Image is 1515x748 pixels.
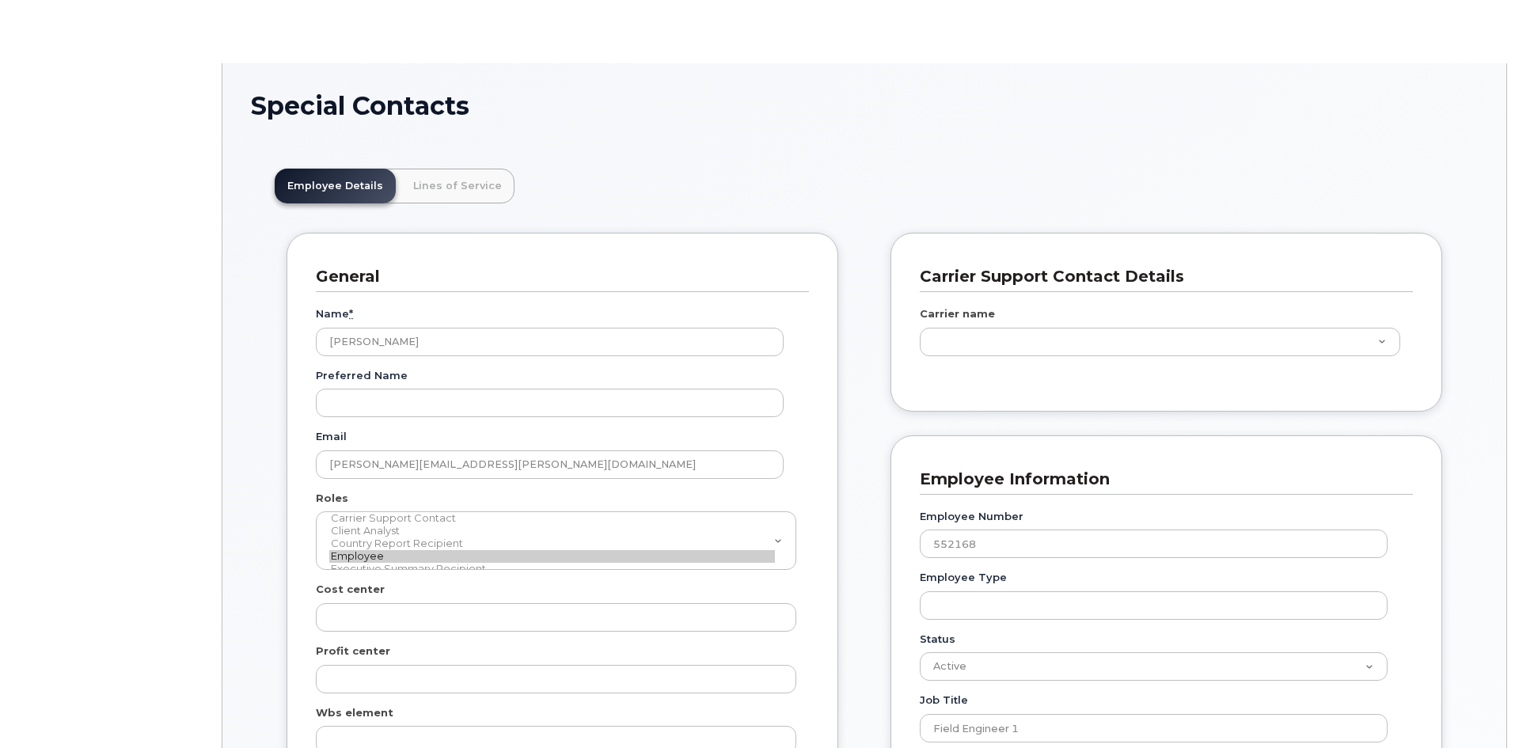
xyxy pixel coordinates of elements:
[920,306,995,321] label: Carrier name
[329,512,775,525] option: Carrier Support Contact
[920,266,1401,287] h3: Carrier Support Contact Details
[316,306,353,321] label: Name
[920,469,1401,490] h3: Employee Information
[349,307,353,320] abbr: required
[316,582,385,597] label: Cost center
[329,550,775,563] option: Employee
[316,266,797,287] h3: General
[329,563,775,575] option: Executive Summary Recipient
[316,491,348,506] label: Roles
[316,644,390,659] label: Profit center
[920,509,1023,524] label: Employee Number
[275,169,396,203] a: Employee Details
[920,570,1007,585] label: Employee Type
[401,169,514,203] a: Lines of Service
[316,705,393,720] label: Wbs element
[920,632,955,647] label: Status
[329,525,775,537] option: Client Analyst
[316,368,408,383] label: Preferred Name
[329,537,775,550] option: Country Report Recipient
[316,429,347,444] label: Email
[251,92,1478,120] h1: Special Contacts
[920,693,968,708] label: Job Title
